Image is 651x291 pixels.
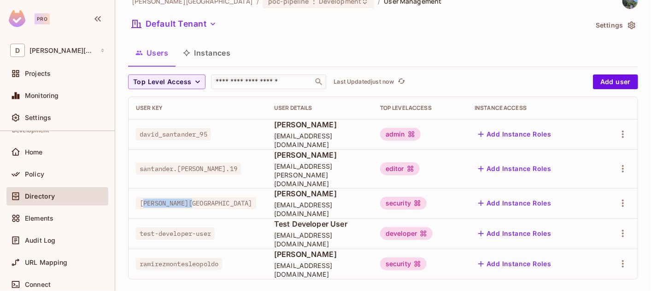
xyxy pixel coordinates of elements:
button: Add Instance Roles [475,161,555,176]
span: [EMAIL_ADDRESS][DOMAIN_NAME] [274,261,365,279]
span: [PERSON_NAME] [274,150,365,160]
button: Add Instance Roles [475,196,555,211]
span: [EMAIL_ADDRESS][DOMAIN_NAME] [274,131,365,149]
button: Settings [592,18,638,33]
span: [EMAIL_ADDRESS][DOMAIN_NAME] [274,200,365,218]
div: Pro [35,13,50,24]
div: developer [380,227,433,240]
span: Settings [25,114,51,121]
span: Workspace: david-santander [29,47,96,54]
div: Top Level Access [380,104,460,112]
img: SReyMgAAAABJRU5ErkJggg== [9,10,25,27]
span: [EMAIL_ADDRESS][DOMAIN_NAME] [274,231,365,248]
button: Users [128,41,176,64]
span: Directory [25,193,55,200]
span: Audit Log [25,237,55,244]
p: Last Updated just now [334,78,394,86]
span: [PERSON_NAME] [274,249,365,259]
button: Add Instance Roles [475,226,555,241]
div: editor [380,162,420,175]
span: D [10,44,25,57]
span: refresh [398,77,405,86]
span: Test Developer User [274,219,365,229]
button: Instances [176,41,238,64]
div: User Details [274,104,365,112]
span: Policy [25,171,44,178]
button: Add user [593,74,638,89]
span: [PERSON_NAME][GEOGRAPHIC_DATA] [136,197,256,209]
span: Projects [25,70,51,77]
button: Default Tenant [128,17,220,31]
button: Top Level Access [128,74,205,89]
span: Elements [25,215,53,222]
div: security [380,257,427,270]
button: Add Instance Roles [475,257,555,271]
span: [PERSON_NAME] [274,188,365,199]
span: ramirezmontesleopoldo [136,258,222,270]
button: refresh [396,76,407,87]
span: test-developer-user [136,228,215,240]
button: Add Instance Roles [475,127,555,142]
div: security [380,197,427,210]
span: david_santander_95 [136,128,211,140]
div: admin [380,128,421,141]
div: Instance Access [475,104,590,112]
span: Click to refresh data [394,76,407,87]
span: santander.[PERSON_NAME].19 [136,163,241,175]
span: Top Level Access [133,76,191,88]
span: URL Mapping [25,259,68,266]
div: User Key [136,104,259,112]
span: Connect [25,281,51,288]
span: Home [25,148,43,156]
span: [EMAIL_ADDRESS][PERSON_NAME][DOMAIN_NAME] [274,162,365,188]
span: Monitoring [25,92,59,99]
span: [PERSON_NAME] [274,120,365,130]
